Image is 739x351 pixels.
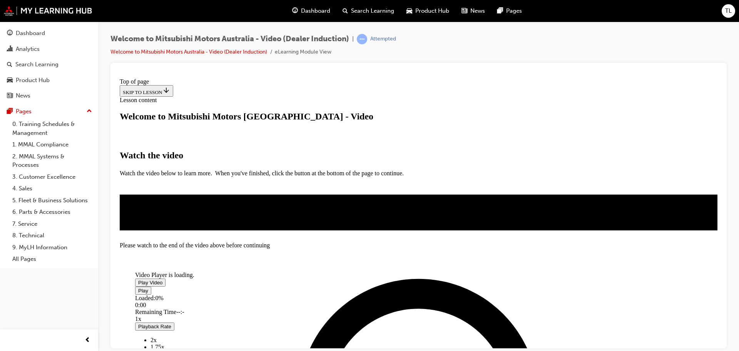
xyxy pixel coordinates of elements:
[16,76,50,85] div: Product Hub
[292,6,298,16] span: guage-icon
[9,183,95,195] a: 4. Sales
[16,29,45,38] div: Dashboard
[455,3,491,19] a: news-iconNews
[3,3,601,10] div: Top of page
[343,6,348,16] span: search-icon
[3,95,601,102] p: Watch the video below to learn more. When you've finished, click the button at the bottom of the ...
[3,75,67,85] strong: Watch the video
[400,3,455,19] a: car-iconProduct Hub
[9,118,95,139] a: 0. Training Schedules & Management
[722,4,735,18] button: TL
[357,34,367,44] span: learningRecordVerb_ATTEMPT-icon
[351,7,394,15] span: Search Learning
[9,139,95,151] a: 1. MMAL Compliance
[16,91,30,100] div: News
[725,7,732,15] span: TL
[3,26,95,40] a: Dashboard
[6,14,54,20] span: SKIP TO LESSON
[9,151,95,171] a: 2. MMAL Systems & Processes
[16,45,40,54] div: Analytics
[3,104,95,119] button: Pages
[275,48,331,57] li: eLearning Module View
[9,253,95,265] a: All Pages
[3,22,40,28] span: Lesson content
[87,106,92,116] span: up-icon
[336,3,400,19] a: search-iconSearch Learning
[110,35,349,44] span: Welcome to Mitsubishi Motors Australia - Video (Dealer Induction)
[7,108,13,115] span: pages-icon
[15,60,59,69] div: Search Learning
[286,3,336,19] a: guage-iconDashboard
[9,230,95,242] a: 8. Technical
[7,30,13,37] span: guage-icon
[9,206,95,218] a: 6. Parts & Accessories
[415,7,449,15] span: Product Hub
[110,49,267,55] a: Welcome to Mitsubishi Motors Australia - Video (Dealer Induction)
[497,6,503,16] span: pages-icon
[7,61,12,68] span: search-icon
[85,336,90,345] span: prev-icon
[7,92,13,99] span: news-icon
[3,167,601,174] div: Please watch to the end of the video above before continuing
[406,6,412,16] span: car-icon
[9,171,95,183] a: 3. Customer Excellence
[370,35,396,43] div: Attempted
[9,195,95,207] a: 5. Fleet & Business Solutions
[301,7,330,15] span: Dashboard
[16,107,32,116] div: Pages
[3,57,95,72] a: Search Learning
[352,35,354,44] span: |
[491,3,528,19] a: pages-iconPages
[4,6,92,16] img: mmal
[3,73,95,87] a: Product Hub
[3,10,57,22] button: SKIP TO LESSON
[506,7,522,15] span: Pages
[3,89,95,103] a: News
[7,77,13,84] span: car-icon
[470,7,485,15] span: News
[9,242,95,254] a: 9. MyLH Information
[3,36,601,47] h1: Welcome to Mitsubishi Motors [GEOGRAPHIC_DATA] - Video
[7,46,13,53] span: chart-icon
[3,42,95,56] a: Analytics
[3,25,95,104] button: DashboardAnalyticsSearch LearningProduct HubNews
[461,6,467,16] span: news-icon
[9,218,95,230] a: 7. Service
